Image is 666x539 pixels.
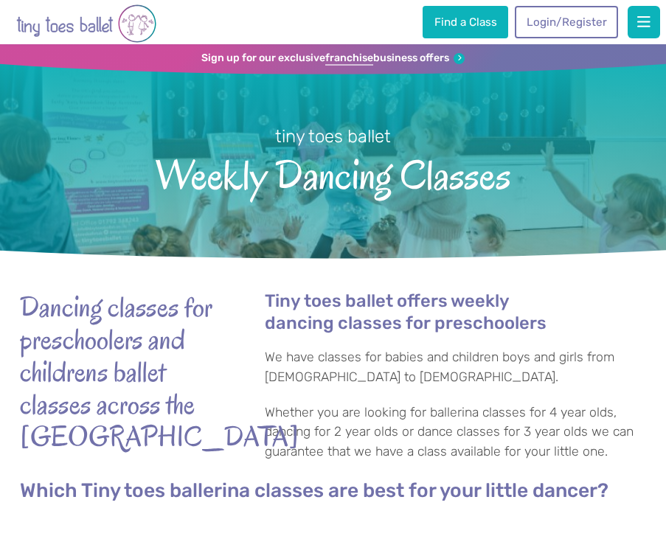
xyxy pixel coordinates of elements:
[265,291,646,334] h4: Tiny toes ballet offers weekly
[20,291,226,453] strong: Dancing classes for preschoolers and childrens ballet classes across the [GEOGRAPHIC_DATA]
[201,52,465,66] a: Sign up for our exclusivefranchisebusiness offers
[325,52,373,66] strong: franchise
[265,315,547,334] a: dancing classes for preschoolers
[265,347,646,386] p: We have classes for babies and children boys and girls from [DEMOGRAPHIC_DATA] to [DEMOGRAPHIC_DA...
[21,149,645,198] span: Weekly Dancing Classes
[515,6,618,38] a: Login/Register
[20,479,646,503] h2: Which Tiny toes ballerina classes are best for your little dancer?
[16,3,156,44] img: tiny toes ballet
[275,126,391,147] small: tiny toes ballet
[423,6,508,38] a: Find a Class
[265,403,646,461] p: Whether you are looking for ballerina classes for 4 year olds, dancing for 2 year olds or dance c...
